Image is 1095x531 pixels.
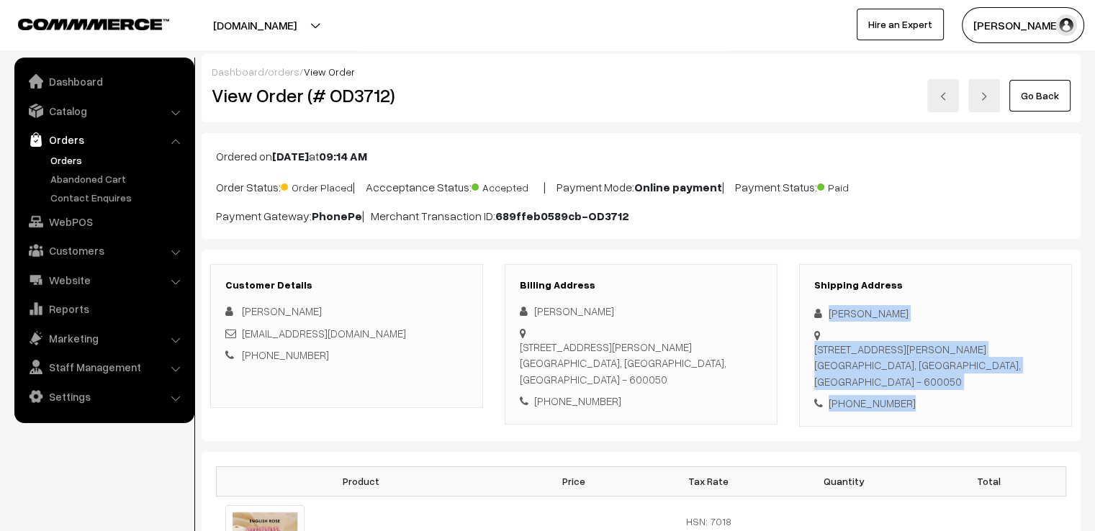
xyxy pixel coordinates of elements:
img: left-arrow.png [939,92,947,101]
span: [PERSON_NAME] [242,304,322,317]
th: Total [911,466,1066,496]
p: Order Status: | Accceptance Status: | Payment Mode: | Payment Status: [216,176,1066,196]
th: Price [506,466,641,496]
div: [PERSON_NAME] [520,303,762,319]
a: orders [268,65,299,78]
h3: Billing Address [520,279,762,291]
span: Order Placed [281,176,353,195]
a: Customers [18,237,189,263]
p: Ordered on at [216,147,1066,165]
a: Hire an Expert [857,9,944,40]
b: Online payment [634,180,722,194]
a: Marketing [18,325,189,351]
h2: View Order (# OD3712) [212,84,484,106]
a: [EMAIL_ADDRESS][DOMAIN_NAME] [242,327,406,340]
img: right-arrow.png [980,92,988,101]
img: user [1055,14,1077,36]
span: Paid [817,176,889,195]
div: [STREET_ADDRESS][PERSON_NAME] [GEOGRAPHIC_DATA], [GEOGRAPHIC_DATA], [GEOGRAPHIC_DATA] - 600050 [520,339,762,388]
a: Reports [18,296,189,322]
img: COMMMERCE [18,19,169,29]
a: COMMMERCE [18,14,144,32]
div: [PERSON_NAME] [814,305,1057,322]
a: WebPOS [18,209,189,235]
a: Settings [18,383,189,409]
a: Abandoned Cart [47,171,189,186]
div: [PHONE_NUMBER] [814,395,1057,412]
b: [DATE] [272,149,309,163]
b: 689ffeb0589cb-OD3712 [495,209,629,223]
b: 09:14 AM [319,149,367,163]
th: Quantity [776,466,911,496]
span: Accepted [472,176,544,195]
a: Dashboard [212,65,264,78]
div: [STREET_ADDRESS][PERSON_NAME] [GEOGRAPHIC_DATA], [GEOGRAPHIC_DATA], [GEOGRAPHIC_DATA] - 600050 [814,341,1057,390]
b: PhonePe [312,209,362,223]
a: [PHONE_NUMBER] [242,348,329,361]
a: Go Back [1009,80,1071,112]
a: Website [18,267,189,293]
a: Catalog [18,98,189,124]
a: Staff Management [18,354,189,380]
h3: Shipping Address [814,279,1057,291]
a: Orders [18,127,189,153]
a: Dashboard [18,68,189,94]
th: Product [217,466,506,496]
button: [PERSON_NAME] [962,7,1084,43]
a: Orders [47,153,189,168]
div: [PHONE_NUMBER] [520,393,762,409]
th: Tax Rate [641,466,776,496]
a: Contact Enquires [47,190,189,205]
h3: Customer Details [225,279,468,291]
button: [DOMAIN_NAME] [163,7,347,43]
div: / / [212,64,1071,79]
p: Payment Gateway: | Merchant Transaction ID: [216,207,1066,224]
span: View Order [304,65,355,78]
